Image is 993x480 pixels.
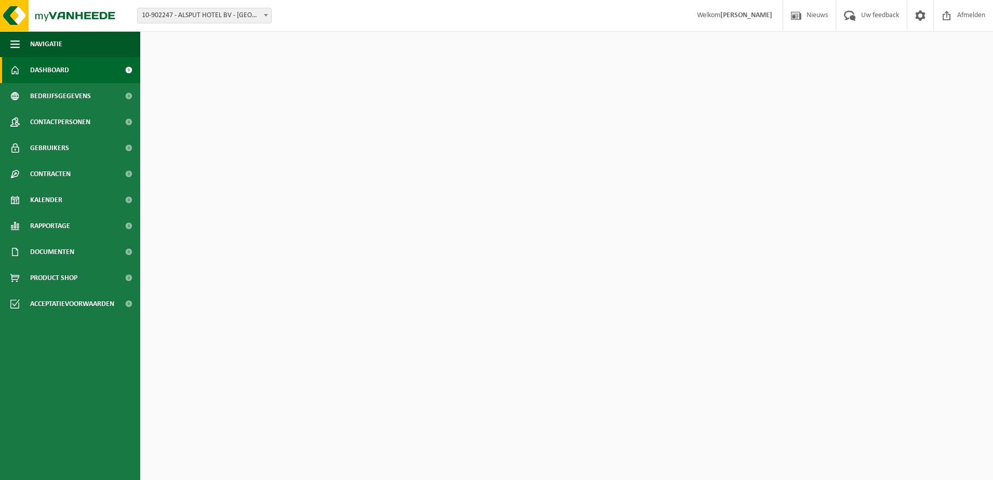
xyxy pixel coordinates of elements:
span: Product Shop [30,265,77,291]
span: Kalender [30,187,62,213]
span: Contracten [30,161,71,187]
span: 10-902247 - ALSPUT HOTEL BV - HALLE [138,8,271,23]
span: Contactpersonen [30,109,90,135]
span: Dashboard [30,57,69,83]
span: Acceptatievoorwaarden [30,291,114,317]
span: Navigatie [30,31,62,57]
span: Documenten [30,239,74,265]
span: Gebruikers [30,135,69,161]
span: 10-902247 - ALSPUT HOTEL BV - HALLE [137,8,272,23]
span: Rapportage [30,213,70,239]
strong: [PERSON_NAME] [720,11,772,19]
span: Bedrijfsgegevens [30,83,91,109]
